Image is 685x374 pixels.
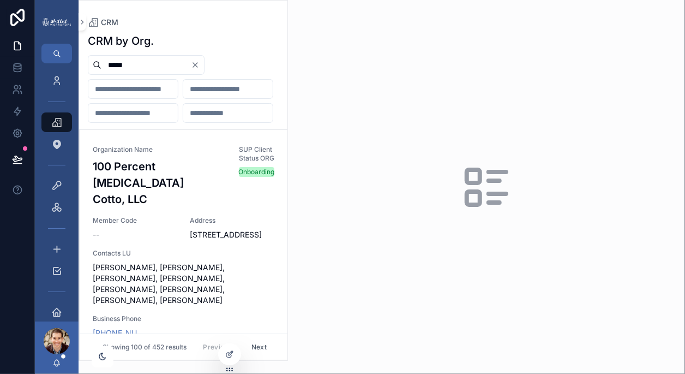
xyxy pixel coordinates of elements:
span: CRM [101,17,118,28]
a: Organization Name100 Percent [MEDICAL_DATA] Cotto, LLCSUP Client Status ORGOnboardingMember Code-... [80,130,287,354]
span: Member Code [93,216,177,225]
div: Onboarding [238,167,274,177]
h3: 100 Percent [MEDICAL_DATA] Cotto, LLC [93,158,226,207]
span: Contacts LU [93,249,274,258]
span: Address [190,216,275,225]
div: scrollable content [35,63,79,322]
span: [PERSON_NAME], [PERSON_NAME], [PERSON_NAME], [PERSON_NAME], [PERSON_NAME], [PERSON_NAME], [PERSON... [93,262,274,306]
span: [STREET_ADDRESS] [190,229,275,240]
span: Organization Name [93,145,226,154]
span: SUP Client Status ORG [239,145,274,163]
a: [PHONE_NUMBER] [93,328,145,339]
span: -- [93,229,99,240]
a: CRM [88,17,118,28]
h1: CRM by Org. [88,33,154,49]
img: App logo [41,17,72,27]
span: Business Phone [93,314,145,323]
span: Showing 100 of 452 results [103,343,187,352]
button: Clear [191,61,204,69]
button: Next [244,339,274,355]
